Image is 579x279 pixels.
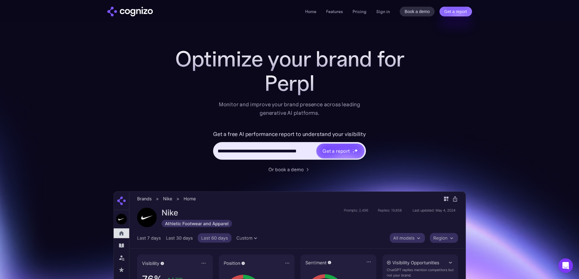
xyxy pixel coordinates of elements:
[316,143,365,159] a: Get a reportstarstarstar
[215,100,364,117] div: Monitor and improve your brand presence across leading generative AI platforms.
[268,166,304,173] div: Or book a demo
[400,7,435,16] a: Book a demo
[354,148,358,152] img: star
[107,7,153,16] a: home
[353,149,353,150] img: star
[558,258,573,273] div: Open Intercom Messenger
[439,7,472,16] a: Get a report
[107,7,153,16] img: cognizo logo
[213,129,366,163] form: Hero URL Input Form
[213,129,366,139] label: Get a free AI performance report to understand your visibility
[353,151,355,153] img: star
[353,9,367,14] a: Pricing
[268,166,311,173] a: Or book a demo
[326,9,343,14] a: Features
[168,47,411,71] h1: Optimize your brand for
[376,8,390,15] a: Sign in
[305,9,316,14] a: Home
[322,147,350,155] div: Get a report
[168,71,411,95] div: Perpl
